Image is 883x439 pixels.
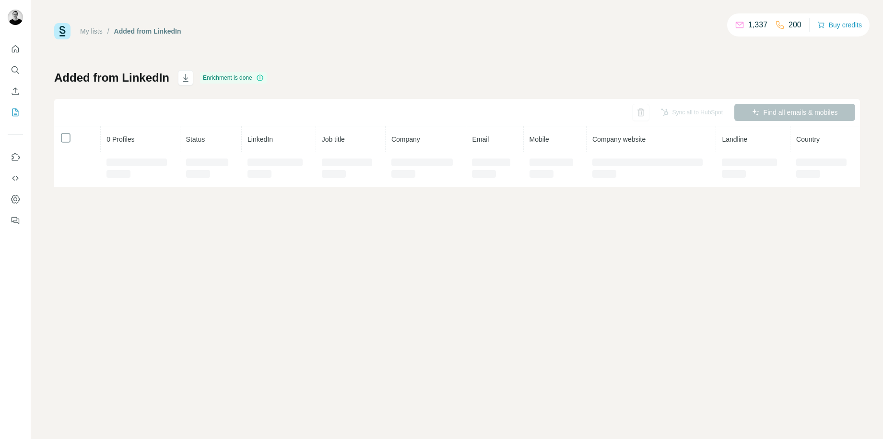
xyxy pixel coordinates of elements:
a: My lists [80,27,103,35]
button: Buy credits [817,18,862,32]
img: Surfe Logo [54,23,71,39]
img: Avatar [8,10,23,25]
button: Use Surfe API [8,170,23,187]
span: Landline [722,135,747,143]
span: LinkedIn [247,135,273,143]
li: / [107,26,109,36]
p: 200 [789,19,801,31]
button: Use Surfe on LinkedIn [8,148,23,166]
span: Job title [322,135,345,143]
span: Mobile [530,135,549,143]
span: Status [186,135,205,143]
h1: Added from LinkedIn [54,70,169,85]
button: Dashboard [8,191,23,208]
button: Enrich CSV [8,83,23,100]
button: Quick start [8,40,23,58]
span: Country [796,135,820,143]
p: 1,337 [748,19,767,31]
span: 0 Profiles [106,135,134,143]
button: My lists [8,104,23,121]
span: Company [391,135,420,143]
span: Email [472,135,489,143]
span: Company website [592,135,646,143]
button: Search [8,61,23,79]
button: Feedback [8,212,23,229]
div: Added from LinkedIn [114,26,181,36]
div: Enrichment is done [200,72,267,84]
